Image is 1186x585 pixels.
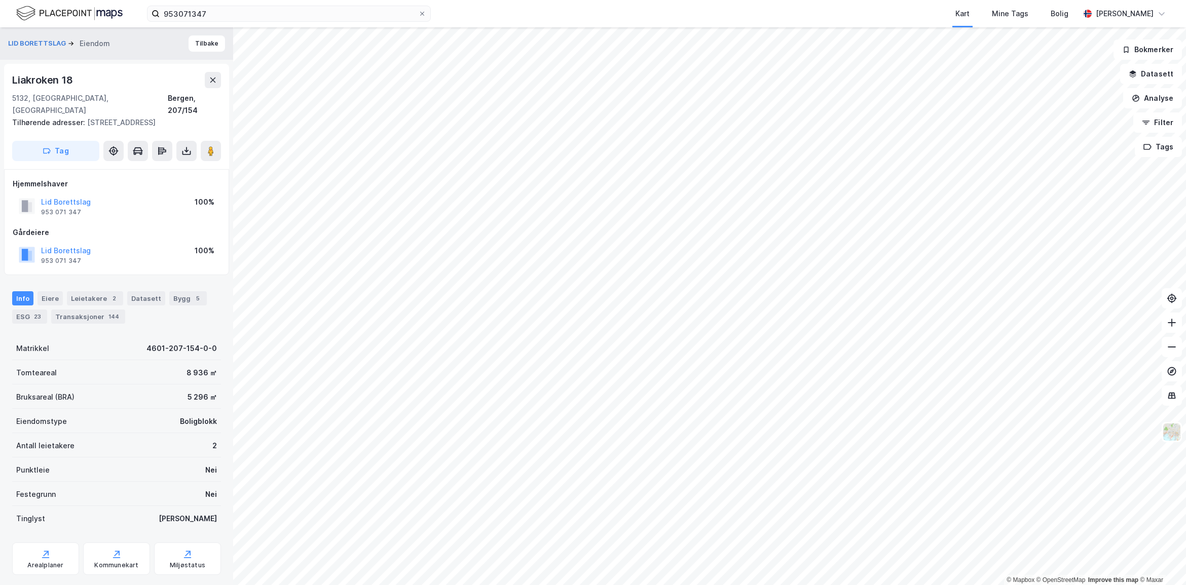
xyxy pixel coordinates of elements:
[193,293,203,303] div: 5
[94,561,138,569] div: Kommunekart
[1051,8,1068,20] div: Bolig
[109,293,119,303] div: 2
[16,488,56,500] div: Festegrunn
[51,309,125,324] div: Transaksjoner
[16,391,75,403] div: Bruksareal (BRA)
[13,178,220,190] div: Hjemmelshaver
[1088,576,1138,583] a: Improve this map
[41,208,81,216] div: 953 071 347
[16,464,50,476] div: Punktleie
[8,38,68,49] button: LID BORETTSLAG
[106,311,121,322] div: 144
[1133,112,1182,133] button: Filter
[955,8,970,20] div: Kart
[13,226,220,239] div: Gårdeiere
[32,311,43,322] div: 23
[1096,8,1154,20] div: [PERSON_NAME]
[12,141,99,161] button: Tag
[67,291,123,305] div: Leietakere
[16,415,67,427] div: Eiendomstype
[146,342,217,355] div: 4601-207-154-0-0
[1007,576,1034,583] a: Mapbox
[187,367,217,379] div: 8 936 ㎡
[12,118,87,127] span: Tilhørende adresser:
[12,291,33,305] div: Info
[1162,422,1181,442] img: Z
[188,391,217,403] div: 5 296 ㎡
[159,513,217,525] div: [PERSON_NAME]
[205,488,217,500] div: Nei
[992,8,1028,20] div: Mine Tags
[16,367,57,379] div: Tomteareal
[1135,536,1186,585] iframe: Chat Widget
[16,5,123,22] img: logo.f888ab2527a4732fd821a326f86c7f29.svg
[195,245,214,257] div: 100%
[1123,88,1182,108] button: Analyse
[195,196,214,208] div: 100%
[12,116,213,129] div: [STREET_ADDRESS]
[160,6,418,21] input: Søk på adresse, matrikkel, gårdeiere, leietakere eller personer
[180,415,217,427] div: Boligblokk
[1135,137,1182,157] button: Tags
[38,291,63,305] div: Eiere
[168,92,221,116] div: Bergen, 207/154
[16,342,49,355] div: Matrikkel
[205,464,217,476] div: Nei
[12,309,47,324] div: ESG
[41,257,81,265] div: 953 071 347
[169,291,207,305] div: Bygg
[1114,40,1182,60] button: Bokmerker
[16,513,45,525] div: Tinglyst
[170,561,205,569] div: Miljøstatus
[189,35,225,52] button: Tilbake
[80,37,110,50] div: Eiendom
[127,291,165,305] div: Datasett
[12,72,75,88] div: Liakroken 18
[12,92,168,116] div: 5132, [GEOGRAPHIC_DATA], [GEOGRAPHIC_DATA]
[27,561,63,569] div: Arealplaner
[1036,576,1086,583] a: OpenStreetMap
[1120,64,1182,84] button: Datasett
[16,440,75,452] div: Antall leietakere
[212,440,217,452] div: 2
[1135,536,1186,585] div: Kontrollprogram for chat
